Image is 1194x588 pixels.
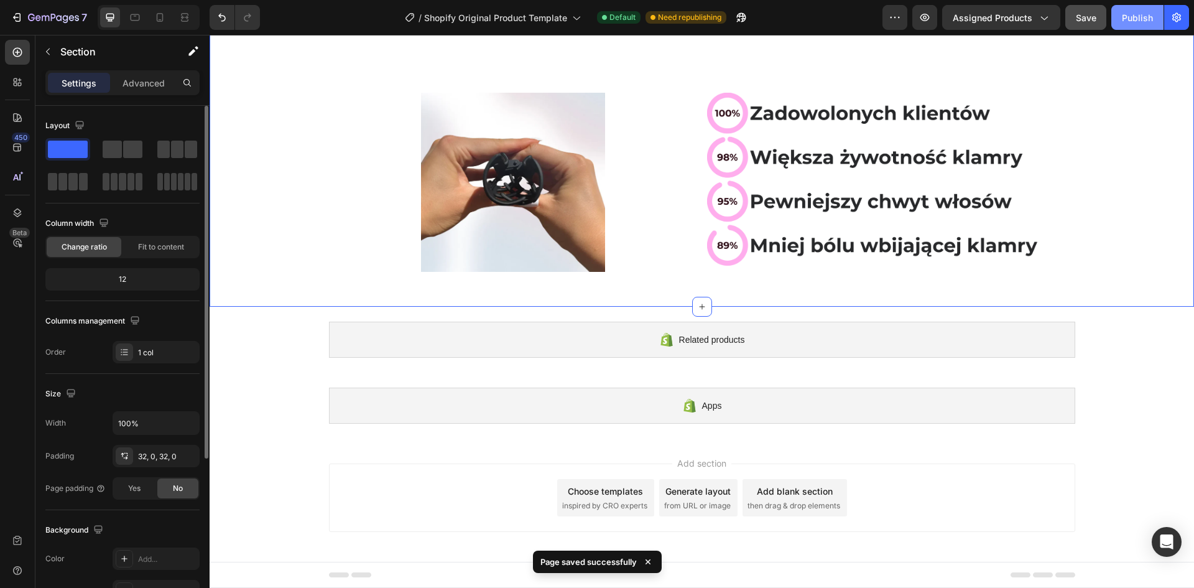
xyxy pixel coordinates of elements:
div: Choose templates [358,450,433,463]
span: from URL or image [455,465,521,477]
div: Width [45,418,66,429]
span: No [173,483,183,494]
span: Add section [463,422,522,435]
span: Assigned Products [953,11,1032,24]
span: Yes [128,483,141,494]
div: Background [45,522,106,539]
div: 450 [12,133,30,142]
p: Settings [62,77,96,90]
span: inspired by CRO experts [353,465,438,477]
iframe: Design area [210,35,1194,588]
p: 7 [81,10,87,25]
span: Shopify Original Product Template [424,11,567,24]
div: Open Intercom Messenger [1152,527,1182,557]
img: gempages_585949737115452189-f4a29cc0-3168-4cef-b28b-89fb3c01d364.png [497,58,866,231]
p: Page saved successfully [540,556,637,568]
div: 12 [48,271,197,288]
div: Page padding [45,483,106,494]
div: 1 col [138,347,197,358]
p: Advanced [123,77,165,90]
span: Need republishing [658,12,721,23]
div: Color [45,553,65,564]
button: Assigned Products [942,5,1060,30]
span: Apps [493,363,512,378]
span: Save [1076,12,1096,23]
div: Add... [138,554,197,565]
div: Generate layout [456,450,521,463]
span: then drag & drop elements [538,465,631,477]
div: Undo/Redo [210,5,260,30]
div: Column width [45,215,111,232]
span: / [419,11,422,24]
button: Save [1065,5,1106,30]
input: Auto [113,412,199,434]
div: Padding [45,450,74,462]
div: Add blank section [547,450,623,463]
img: gempages_585949737115452189-0bc8f848-577a-4724-87c0-ccb8febb865c.png [211,58,396,237]
span: Related products [470,297,535,312]
div: Columns management [45,313,142,330]
span: Change ratio [62,241,107,253]
div: 32, 0, 32, 0 [138,451,197,462]
span: Default [609,12,636,23]
p: Section [60,44,162,59]
div: Size [45,386,78,403]
span: Fit to content [138,241,184,253]
div: Publish [1122,11,1153,24]
button: Publish [1111,5,1164,30]
div: Layout [45,118,87,134]
button: 7 [5,5,93,30]
div: Beta [9,228,30,238]
div: Order [45,347,66,358]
